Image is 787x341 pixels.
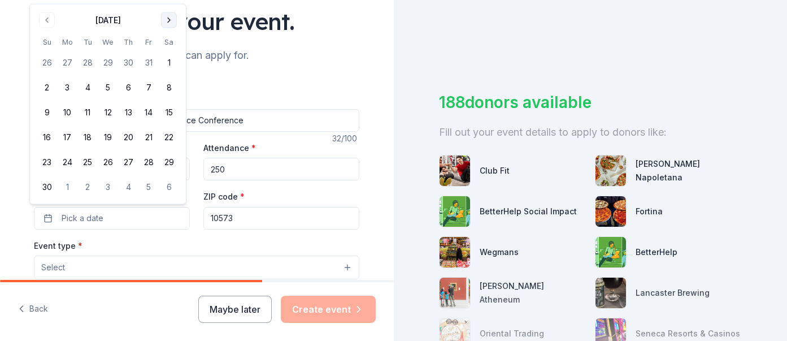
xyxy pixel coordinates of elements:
[98,36,118,48] th: Wednesday
[77,177,98,197] button: 2
[203,143,256,154] label: Attendance
[34,256,359,279] button: Select
[37,127,57,148] button: 16
[57,77,77,98] button: 3
[595,237,626,267] img: photo for BetterHelp
[34,207,190,230] button: Pick a date
[138,102,159,123] button: 14
[440,237,470,267] img: photo for Wegmans
[159,53,179,73] button: 1
[159,36,179,48] th: Saturday
[159,152,179,172] button: 29
[77,102,98,123] button: 11
[439,90,742,114] div: 188 donors available
[34,46,359,64] div: We'll find in-kind donations you can apply for.
[57,127,77,148] button: 17
[198,296,272,323] button: Maybe later
[118,177,138,197] button: 4
[77,53,98,73] button: 28
[138,177,159,197] button: 5
[77,36,98,48] th: Tuesday
[98,77,118,98] button: 5
[39,12,55,28] button: Go to previous month
[62,211,103,225] span: Pick a date
[480,205,577,218] div: BetterHelp Social Impact
[636,205,663,218] div: Fortina
[98,152,118,172] button: 26
[41,261,65,274] span: Select
[98,127,118,148] button: 19
[159,127,179,148] button: 22
[440,156,470,186] img: photo for Club Fit
[118,53,138,73] button: 30
[57,36,77,48] th: Monday
[57,102,77,123] button: 10
[77,152,98,172] button: 25
[118,152,138,172] button: 27
[203,158,359,180] input: 20
[138,53,159,73] button: 31
[98,53,118,73] button: 29
[57,152,77,172] button: 24
[138,127,159,148] button: 21
[480,245,519,259] div: Wegmans
[34,109,359,132] input: Spring Fundraiser
[159,177,179,197] button: 6
[37,152,57,172] button: 23
[118,36,138,48] th: Thursday
[636,157,742,184] div: [PERSON_NAME] Napoletana
[37,36,57,48] th: Sunday
[440,196,470,227] img: photo for BetterHelp Social Impact
[439,123,742,141] div: Fill out your event details to apply to donors like:
[37,177,57,197] button: 30
[118,102,138,123] button: 13
[159,77,179,98] button: 8
[138,77,159,98] button: 7
[118,77,138,98] button: 6
[37,77,57,98] button: 2
[34,6,359,37] div: Tell us about your event.
[95,14,121,27] div: [DATE]
[57,177,77,197] button: 1
[332,132,359,145] div: 32 /100
[98,102,118,123] button: 12
[37,102,57,123] button: 9
[636,245,677,259] div: BetterHelp
[595,196,626,227] img: photo for Fortina
[77,77,98,98] button: 4
[138,36,159,48] th: Friday
[138,152,159,172] button: 28
[480,164,510,178] div: Club Fit
[118,127,138,148] button: 20
[77,127,98,148] button: 18
[37,53,57,73] button: 26
[159,102,179,123] button: 15
[18,297,48,321] button: Back
[203,191,245,202] label: ZIP code
[57,53,77,73] button: 27
[595,156,626,186] img: photo for Frank Pepe Pizzeria Napoletana
[203,207,359,230] input: 12345 (U.S. only)
[98,177,118,197] button: 3
[34,240,82,252] label: Event type
[161,12,177,28] button: Go to next month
